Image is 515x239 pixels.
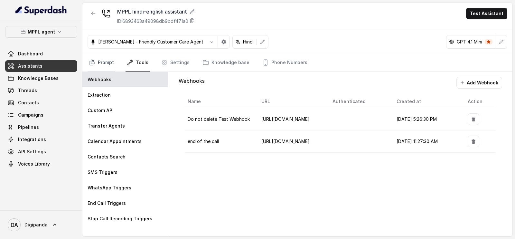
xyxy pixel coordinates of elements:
[18,161,50,167] span: Voices Library
[261,116,310,122] span: [URL][DOMAIN_NAME]
[5,158,77,170] a: Voices Library
[5,134,77,145] a: Integrations
[18,148,46,155] span: API Settings
[185,95,256,108] th: Name
[11,222,18,228] text: DA
[88,154,126,160] p: Contacts Search
[261,139,310,144] span: [URL][DOMAIN_NAME]
[5,97,77,109] a: Contacts
[88,138,142,145] p: Calendar Appointments
[463,95,496,108] th: Action
[5,121,77,133] a: Pipelines
[88,107,114,114] p: Custom API
[117,18,188,24] p: ID: 6893463a49098db9bdf471a0
[397,139,438,144] span: [DATE] 11:27:30 AM
[88,200,126,206] p: End Call Triggers
[261,54,309,72] a: Phone Numbers
[24,222,48,228] span: Digipanda
[126,54,150,72] a: Tools
[5,146,77,158] a: API Settings
[88,123,125,129] p: Transfer Agents
[18,100,39,106] span: Contacts
[88,76,111,83] p: Webhooks
[243,39,254,45] p: Hindi
[18,136,46,143] span: Integrations
[117,8,195,15] div: MPPL hindi-english assistant
[391,95,463,108] th: Created at
[88,215,152,222] p: Stop Call Recording Triggers
[28,28,55,36] p: MPPL agent
[5,85,77,96] a: Threads
[5,109,77,121] a: Campaigns
[18,51,43,57] span: Dashboard
[5,60,77,72] a: Assistants
[160,54,191,72] a: Settings
[456,77,502,89] button: Add Webhook
[88,185,131,191] p: WhatsApp Triggers
[457,39,482,45] p: GPT 4.1 Mini
[88,54,507,72] nav: Tabs
[18,112,43,118] span: Campaigns
[18,124,39,130] span: Pipelines
[179,77,205,89] p: Webhooks
[188,139,219,144] span: end of the call
[18,75,59,81] span: Knowledge Bases
[98,39,203,45] p: [PERSON_NAME] - Friendly Customer Care Agent
[256,95,327,108] th: URL
[466,8,507,19] button: Test Assistant
[201,54,251,72] a: Knowledge base
[88,92,111,98] p: Extraction
[15,5,67,15] img: light.svg
[5,72,77,84] a: Knowledge Bases
[5,216,77,234] a: Digipanda
[88,169,117,176] p: SMS Triggers
[449,39,454,44] svg: openai logo
[5,48,77,60] a: Dashboard
[327,95,391,108] th: Authenticated
[88,54,115,72] a: Prompt
[18,63,42,69] span: Assistants
[397,116,437,122] span: [DATE] 5:26:30 PM
[188,116,250,122] span: Do not delete Test Webhook
[5,26,77,38] button: MPPL agent
[18,87,37,94] span: Threads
